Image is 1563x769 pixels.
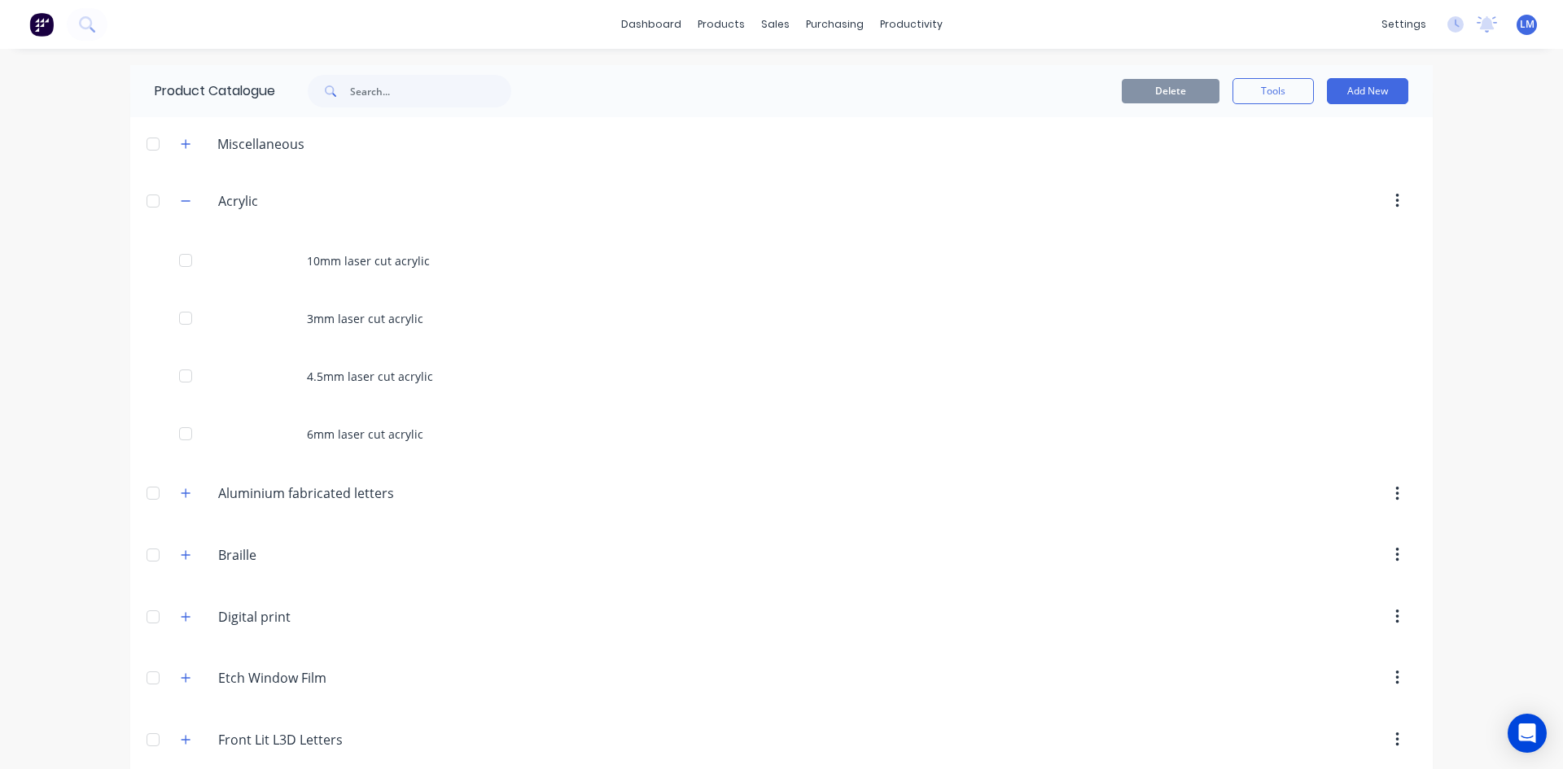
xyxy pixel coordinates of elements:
[798,12,872,37] div: purchasing
[1373,12,1434,37] div: settings
[1122,79,1219,103] button: Delete
[218,191,411,211] input: Enter category name
[872,12,951,37] div: productivity
[753,12,798,37] div: sales
[130,290,1433,347] div: 3mm laser cut acrylic
[130,232,1433,290] div: 10mm laser cut acrylic
[218,668,411,688] input: Enter category name
[130,347,1433,405] div: 4.5mm laser cut acrylic
[29,12,54,37] img: Factory
[350,75,511,107] input: Search...
[1327,78,1408,104] button: Add New
[218,730,411,749] input: Enter category name
[218,545,411,565] input: Enter category name
[1232,78,1314,104] button: Tools
[218,607,411,627] input: Enter category name
[690,12,753,37] div: products
[130,65,275,117] div: Product Catalogue
[613,12,690,37] a: dashboard
[204,134,317,154] div: Miscellaneous
[130,405,1433,463] div: 6mm laser cut acrylic
[1520,17,1535,32] span: LM
[218,483,411,503] input: Enter category name
[1508,714,1547,753] div: Open Intercom Messenger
